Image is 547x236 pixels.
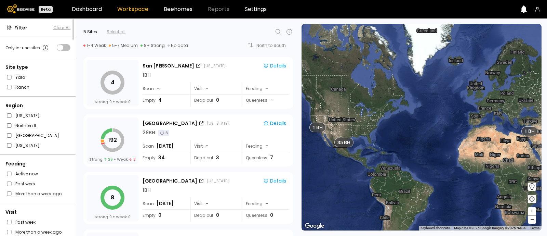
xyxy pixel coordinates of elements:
label: More than a week ago [15,190,62,197]
span: 0 [216,97,219,104]
div: Strong Weak [89,157,136,162]
div: Empty [143,210,186,221]
div: [US_STATE] [204,63,226,69]
a: Workspace [117,7,148,12]
div: Queenless [242,152,289,163]
span: + [530,207,534,215]
button: + [528,207,536,215]
div: Empty [143,95,186,106]
div: Visit [190,140,237,152]
div: Queenless [242,210,289,221]
button: Details [261,61,289,70]
div: 8 [158,130,169,136]
span: 1 BH [312,124,323,130]
div: - [265,200,269,207]
img: Beewise logo [7,4,35,13]
span: – [530,215,534,224]
div: Site type [5,64,70,71]
div: Beta [39,6,53,13]
a: Dashboard [72,7,102,12]
div: - [265,142,269,150]
span: 3 [216,154,219,161]
div: Feeding [242,140,289,152]
div: Scan [143,198,186,209]
div: Details [263,63,286,69]
div: San [PERSON_NAME] [143,62,194,70]
button: Details [261,119,289,128]
label: Yard [15,74,25,81]
div: Feeding [242,83,289,94]
div: - [265,85,269,92]
span: 0 [128,99,131,104]
label: [US_STATE] [15,142,40,149]
span: 0 [109,214,112,220]
span: Map data ©2025 Google Imagery ©2025 NASA [454,226,526,230]
div: Scan [143,140,186,152]
tspan: 8 [111,194,114,201]
div: 1 BH [143,72,151,79]
div: 28 BH [143,129,155,136]
div: Visit [5,209,70,216]
div: Dead out [190,152,237,163]
button: Clear All [53,25,70,31]
div: Queenless [242,95,289,106]
div: Only in-use sites [5,44,50,52]
div: Select all [107,29,125,35]
a: Beehomes [164,7,192,12]
a: Terms (opens in new tab) [530,226,539,230]
div: Strong Weak [95,99,131,104]
div: [GEOGRAPHIC_DATA] [143,177,197,185]
span: 0 [128,214,131,220]
div: 1-4 Weak [83,43,106,48]
span: 0 [158,212,161,219]
div: Dead out [190,95,237,106]
span: 34 [158,154,165,161]
span: - [205,200,208,207]
span: 1 BH [524,128,535,134]
button: Keyboard shortcuts [421,226,450,231]
div: North to South [256,44,291,48]
label: Ranch [15,84,29,91]
div: [GEOGRAPHIC_DATA] [143,120,197,127]
span: - [205,85,208,92]
label: Past week [15,180,36,187]
span: Reports [208,7,229,12]
span: 2 [129,157,136,162]
div: 1 BH [143,187,151,194]
div: Scan [143,83,186,94]
div: Region [5,102,70,109]
label: Past week [15,219,36,226]
span: - [270,97,273,104]
span: 0 [270,212,273,219]
span: 0 [216,212,219,219]
div: Visit [190,198,237,209]
div: 8+ Strong [141,43,165,48]
span: - [205,142,208,150]
div: [US_STATE] [207,121,229,126]
div: Details [263,120,286,126]
label: [GEOGRAPHIC_DATA] [15,132,59,139]
span: 0 [109,99,112,104]
span: - [157,85,159,92]
span: [DATE] [157,200,174,207]
div: Empty [143,152,186,163]
label: Active now [15,170,38,177]
button: Details [261,176,289,185]
div: Feeding [242,198,289,209]
div: 5-7 Medium [109,43,138,48]
label: Northern IL [15,122,37,129]
span: 26 [104,157,113,162]
div: Dead out [190,210,237,221]
a: Open this area in Google Maps (opens a new window) [303,222,326,231]
div: Feeding [5,160,70,167]
span: 35 BH [337,139,350,145]
label: More than a week ago [15,228,62,236]
div: [US_STATE] [207,178,229,184]
tspan: 192 [108,136,117,144]
div: Strong Weak [95,214,131,220]
div: Visit [190,83,237,94]
div: 5 Sites [83,29,97,35]
span: 7 [270,154,273,161]
span: 4 [158,97,162,104]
